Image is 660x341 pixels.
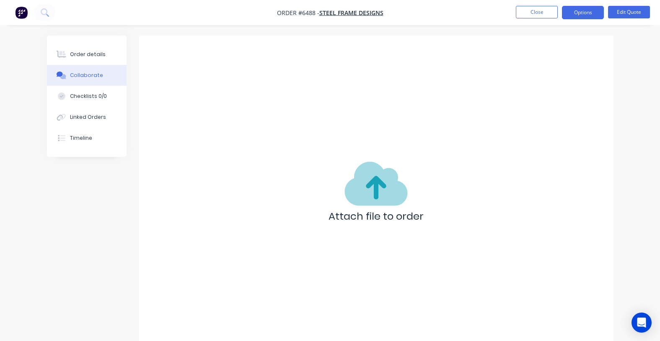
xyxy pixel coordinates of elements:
div: Timeline [70,134,92,142]
div: Collaborate [70,72,103,79]
img: Factory [15,6,28,19]
button: Linked Orders [47,107,127,128]
span: Order #6488 - [277,9,319,17]
div: Open Intercom Messenger [632,313,652,333]
p: Attach file to order [329,209,424,224]
div: Checklists 0/0 [70,92,107,100]
button: Timeline [47,128,127,149]
button: Edit Quote [608,6,650,18]
button: Checklists 0/0 [47,86,127,107]
button: Options [562,6,604,19]
button: Order details [47,44,127,65]
div: Order details [70,51,106,58]
div: Linked Orders [70,113,106,121]
a: Steel Frame Designs [319,9,383,17]
button: Collaborate [47,65,127,86]
button: Close [516,6,558,18]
